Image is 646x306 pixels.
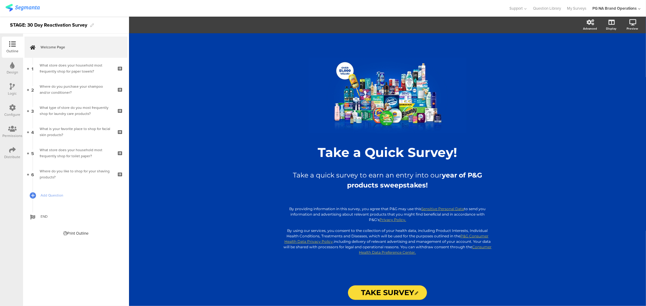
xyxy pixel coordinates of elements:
[40,105,112,117] div: What type of store do you most frequently shop for laundry care products?
[31,86,34,93] span: 2
[31,107,34,114] span: 3
[25,37,128,58] a: Welcome Page
[25,100,128,121] a: 3 What type of store do you most frequently shop for laundry care products?
[40,147,112,159] div: What store does your household most frequently shop for toilet paper?
[64,230,89,236] div: Print Outline
[41,213,118,220] span: END
[6,48,18,54] div: Outline
[284,234,489,244] a: P&G Consumer Health Data Privacy Policy,
[5,4,40,11] img: segmanta logo
[359,245,492,255] a: Consumer Health Data Preference Center.
[25,79,128,100] a: 2 Where do you purchase your shampoo and/or conditioner?
[282,228,494,255] p: By using our services, you consent to the collection of your health data, including Product Inter...
[25,142,128,164] a: 5 What store does your household most frequently shop for toilet paper?
[606,26,616,31] div: Display
[510,5,523,11] span: Support
[40,126,112,138] div: What is your favorite place to shop for facial skin products?
[282,206,494,223] p: By providing information in this survey, you agree that P&G may use this to send you information ...
[282,170,494,190] p: Take a quick survey to earn an entry into our
[7,70,18,75] div: Design
[592,5,637,11] div: PG NA Brand Operations
[31,150,34,156] span: 5
[25,121,128,142] a: 4 What is your favorite place to shop for facial skin products?
[2,133,22,138] div: Permissions
[41,192,118,198] span: Add Question
[583,26,597,31] div: Advanced
[41,44,118,50] span: Welcome Page
[40,168,112,180] div: Where do you like to shop for your shaving products?
[379,217,406,222] a: Privacy Policy.
[40,83,112,96] div: Where do you purchase your shampoo and/or conditioner?
[5,112,21,117] div: Configure
[40,62,112,74] div: What store does your household most frequently shop for paper towels?
[25,164,128,185] a: 6 Where do you like to shop for your shaving products?
[627,26,638,31] div: Preview
[32,65,34,72] span: 1
[10,20,87,30] div: STAGE: 30 Day Reactivation Survey
[25,206,128,227] a: END
[8,91,17,96] div: Logic
[31,171,34,177] span: 6
[422,207,464,211] a: Sensitive Personal Data
[5,154,21,160] div: Distribute
[31,129,34,135] span: 4
[348,285,427,300] input: Start
[347,171,482,189] strong: year of P&G products sweepstakes!
[276,145,500,160] p: Take a Quick Survey!
[25,58,128,79] a: 1 What store does your household most frequently shop for paper towels?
